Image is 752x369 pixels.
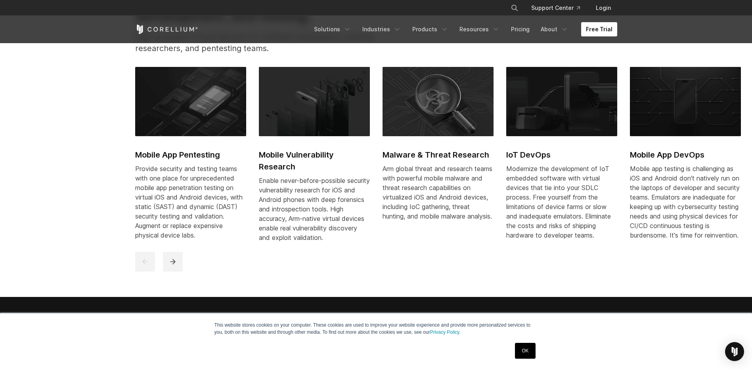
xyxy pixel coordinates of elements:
[259,67,370,251] a: Mobile Vulnerability Research Mobile Vulnerability Research Enable never-before-possible security...
[515,343,535,359] a: OK
[581,22,617,36] a: Free Trial
[259,149,370,173] h2: Mobile Vulnerability Research
[630,67,741,136] img: Mobile App DevOps
[506,22,534,36] a: Pricing
[135,252,155,272] button: previous
[630,164,741,240] div: Mobile app testing is challenging as iOS and Android don't natively run on the laptops of develop...
[383,164,494,221] div: Arm global threat and research teams with powerful mobile malware and threat research capabilitie...
[135,25,198,34] a: Corellium Home
[525,1,586,15] a: Support Center
[506,149,617,161] h2: IoT DevOps
[358,22,406,36] a: Industries
[135,164,246,240] div: Provide security and testing teams with one place for unprecedented mobile app penetration testin...
[408,22,453,36] a: Products
[259,176,370,242] div: Enable never-before-possible security vulnerability research for iOS and Android phones with deep...
[383,67,494,136] img: Malware & Threat Research
[725,342,744,361] div: Open Intercom Messenger
[135,67,246,136] img: Mobile App Pentesting
[214,321,538,336] p: This website stores cookies on your computer. These cookies are used to improve your website expe...
[506,164,617,240] div: Modernize the development of IoT embedded software with virtual devices that tie into your SDLC p...
[259,67,370,136] img: Mobile Vulnerability Research
[507,1,522,15] button: Search
[536,22,573,36] a: About
[383,67,494,230] a: Malware & Threat Research Malware & Threat Research Arm global threat and research teams with pow...
[163,252,183,272] button: next
[630,149,741,161] h2: Mobile App DevOps
[309,22,356,36] a: Solutions
[506,67,617,136] img: IoT DevOps
[455,22,505,36] a: Resources
[589,1,617,15] a: Login
[135,149,246,161] h2: Mobile App Pentesting
[309,22,617,36] div: Navigation Menu
[383,149,494,161] h2: Malware & Threat Research
[506,67,617,249] a: IoT DevOps IoT DevOps Modernize the development of IoT embedded software with virtual devices tha...
[135,67,246,249] a: Mobile App Pentesting Mobile App Pentesting Provide security and testing teams with one place for...
[501,1,617,15] div: Navigation Menu
[430,329,461,335] a: Privacy Policy.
